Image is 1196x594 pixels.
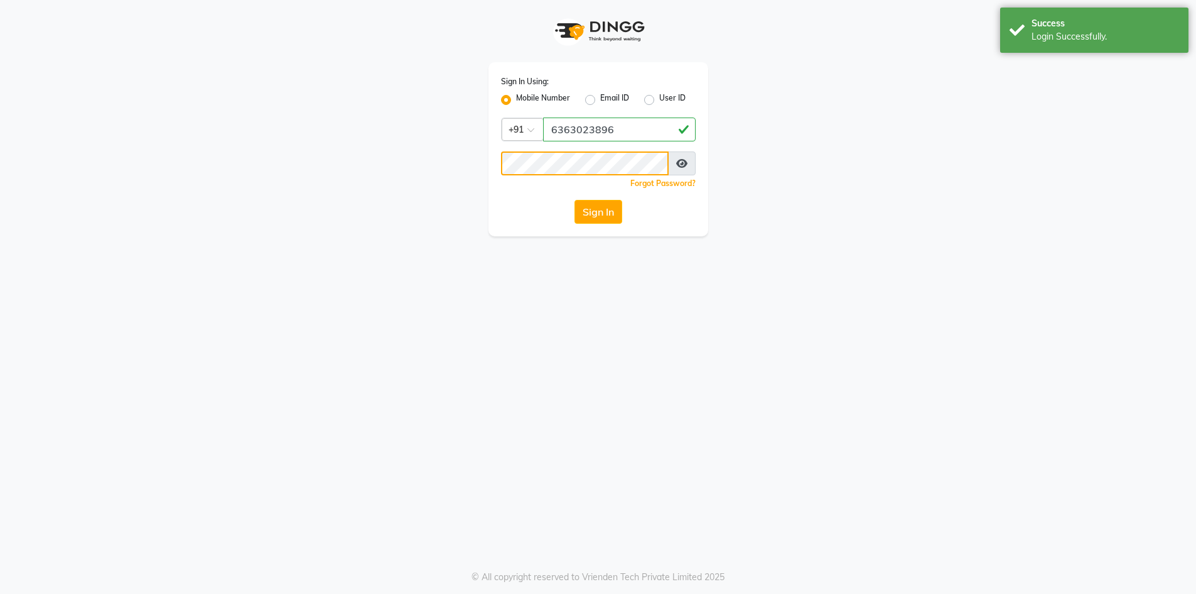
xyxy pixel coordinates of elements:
label: Mobile Number [516,92,570,107]
a: Forgot Password? [630,179,696,188]
div: Success [1032,17,1179,30]
label: User ID [659,92,686,107]
input: Username [543,118,696,141]
img: logo1.svg [548,13,649,50]
label: Sign In Using: [501,76,549,87]
button: Sign In [574,200,622,224]
div: Login Successfully. [1032,30,1179,43]
input: Username [501,151,669,175]
label: Email ID [600,92,629,107]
